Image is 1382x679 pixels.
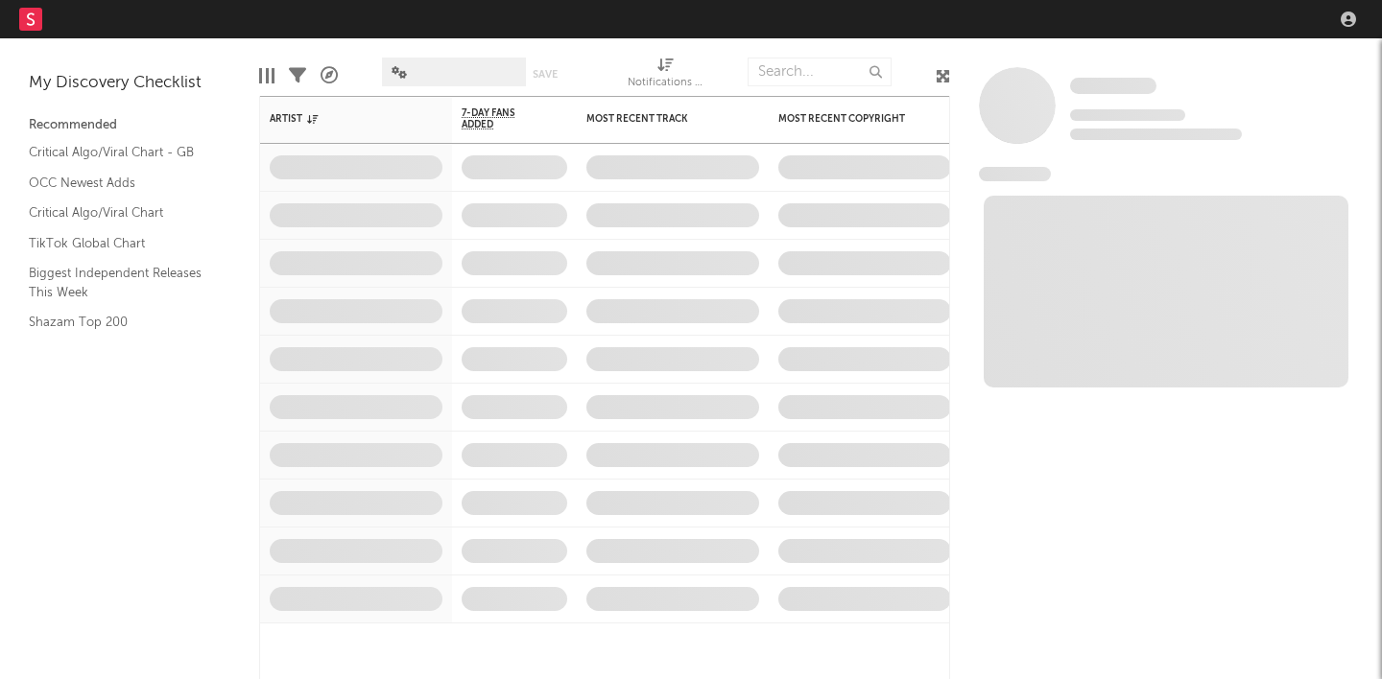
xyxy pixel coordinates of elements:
span: Tracking Since: [DATE] [1070,109,1185,121]
a: Biggest Independent Releases This Week [29,263,211,302]
div: Filters [289,48,306,104]
div: My Discovery Checklist [29,72,230,95]
div: Notifications (Artist) [628,48,704,104]
a: TikTok Global Chart [29,233,211,254]
span: 0 fans last week [1070,129,1242,140]
div: Most Recent Copyright [778,113,922,125]
a: OCC Newest Adds [29,173,211,194]
span: 7-Day Fans Added [462,107,538,130]
div: Edit Columns [259,48,274,104]
span: Some Artist [1070,78,1156,94]
a: YouTube Hottest Videos [29,342,211,363]
button: Save [533,69,558,80]
a: Shazam Top 200 [29,312,211,333]
input: Search... [748,58,892,86]
div: Artist [270,113,414,125]
a: Critical Algo/Viral Chart [29,202,211,223]
div: Most Recent Track [586,113,730,125]
div: A&R Pipeline [321,48,338,104]
a: Some Artist [1070,77,1156,96]
div: Recommended [29,114,230,137]
div: Notifications (Artist) [628,72,704,95]
a: Critical Algo/Viral Chart - GB [29,142,211,163]
span: News Feed [979,167,1051,181]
